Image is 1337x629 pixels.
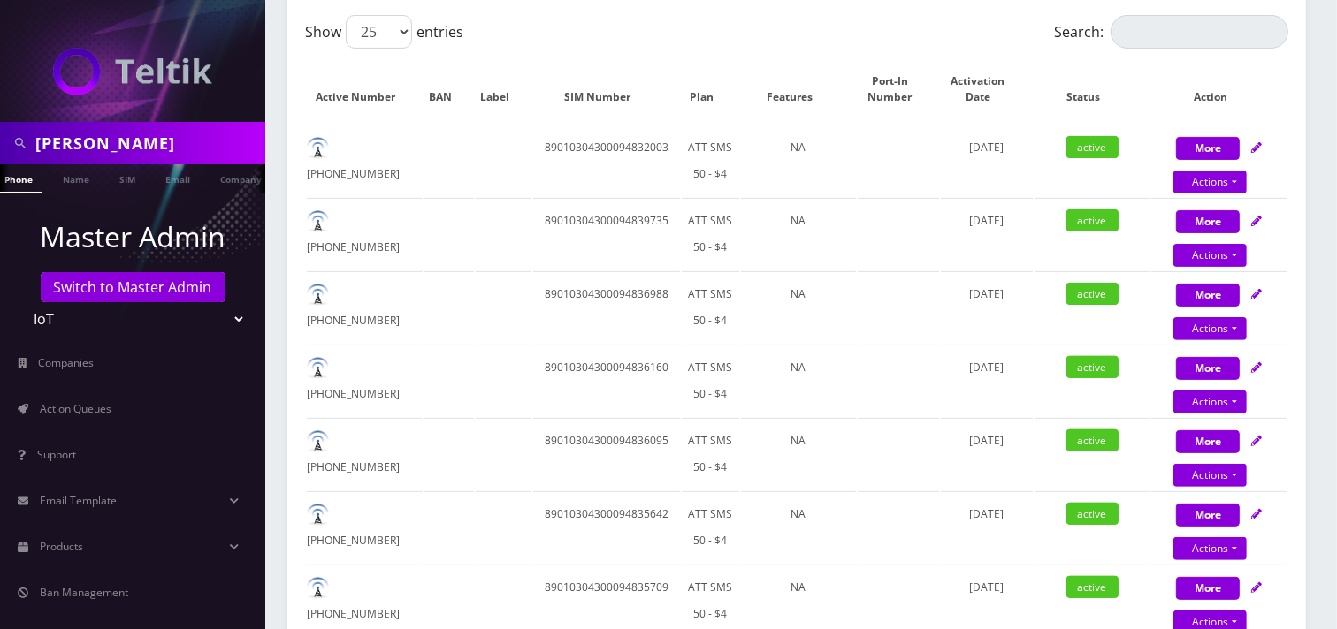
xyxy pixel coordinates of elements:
[476,56,531,123] th: Label: activate to sort column ascending
[1176,504,1240,527] button: More
[111,164,144,192] a: SIM
[682,271,738,343] td: ATT SMS 50 - $4
[741,418,857,489] td: NA
[741,271,857,343] td: NA
[682,125,738,196] td: ATT SMS 50 - $4
[1173,464,1247,487] a: Actions
[741,345,857,416] td: NA
[40,493,117,508] span: Email Template
[1066,209,1119,231] span: active
[533,198,681,269] td: 89010304300094839735
[969,140,1004,155] span: [DATE]
[424,56,474,123] th: BAN: activate to sort column ascending
[307,56,423,123] th: Active Number: activate to sort column ascending
[1176,284,1240,307] button: More
[307,430,329,452] img: default.png
[1066,503,1119,525] span: active
[1066,356,1119,378] span: active
[682,198,738,269] td: ATT SMS 50 - $4
[307,137,329,159] img: default.png
[533,271,681,343] td: 89010304300094836988
[40,401,111,416] span: Action Queues
[533,125,681,196] td: 89010304300094832003
[1035,56,1150,123] th: Status: activate to sort column ascending
[307,125,423,196] td: [PHONE_NUMBER]
[969,360,1004,375] span: [DATE]
[1173,390,1247,413] a: Actions
[54,164,98,192] a: Name
[307,271,423,343] td: [PHONE_NUMBER]
[307,491,423,563] td: [PHONE_NUMBER]
[741,491,857,563] td: NA
[307,210,329,232] img: default.png
[307,198,423,269] td: [PHONE_NUMBER]
[969,580,1004,595] span: [DATE]
[741,198,857,269] td: NA
[1151,56,1287,123] th: Action: activate to sort column ascending
[1176,357,1240,380] button: More
[211,164,271,192] a: Company
[533,56,681,123] th: SIM Number: activate to sort column ascending
[1176,137,1240,160] button: More
[1054,15,1288,49] label: Search:
[741,56,857,123] th: Features: activate to sort column ascending
[346,15,412,49] select: Showentries
[1111,15,1288,49] input: Search:
[307,357,329,379] img: default.png
[1176,577,1240,600] button: More
[307,418,423,489] td: [PHONE_NUMBER]
[1173,537,1247,560] a: Actions
[741,125,857,196] td: NA
[941,56,1033,123] th: Activation Date: activate to sort column ascending
[1173,317,1247,340] a: Actions
[39,355,95,370] span: Companies
[40,539,83,554] span: Products
[533,345,681,416] td: 89010304300094836160
[40,585,128,600] span: Ban Management
[1176,430,1240,453] button: More
[682,345,738,416] td: ATT SMS 50 - $4
[682,56,738,123] th: Plan: activate to sort column ascending
[53,48,212,95] img: IoT
[37,447,76,462] span: Support
[307,345,423,416] td: [PHONE_NUMBER]
[1066,576,1119,598] span: active
[533,491,681,563] td: 89010304300094835642
[682,418,738,489] td: ATT SMS 50 - $4
[969,286,1004,301] span: [DATE]
[157,164,199,192] a: Email
[969,433,1004,448] span: [DATE]
[307,284,329,306] img: default.png
[1066,136,1119,158] span: active
[1173,171,1247,193] a: Actions
[35,126,261,160] input: Search in Company
[305,15,463,49] label: Show entries
[969,506,1004,521] span: [DATE]
[307,504,329,526] img: default.png
[1176,210,1240,233] button: More
[858,56,939,123] th: Port-In Number: activate to sort column ascending
[533,418,681,489] td: 89010304300094836095
[41,272,225,302] a: Switch to Master Admin
[1066,429,1119,451] span: active
[1173,244,1247,267] a: Actions
[682,491,738,563] td: ATT SMS 50 - $4
[1066,283,1119,305] span: active
[969,213,1004,228] span: [DATE]
[307,577,329,599] img: default.png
